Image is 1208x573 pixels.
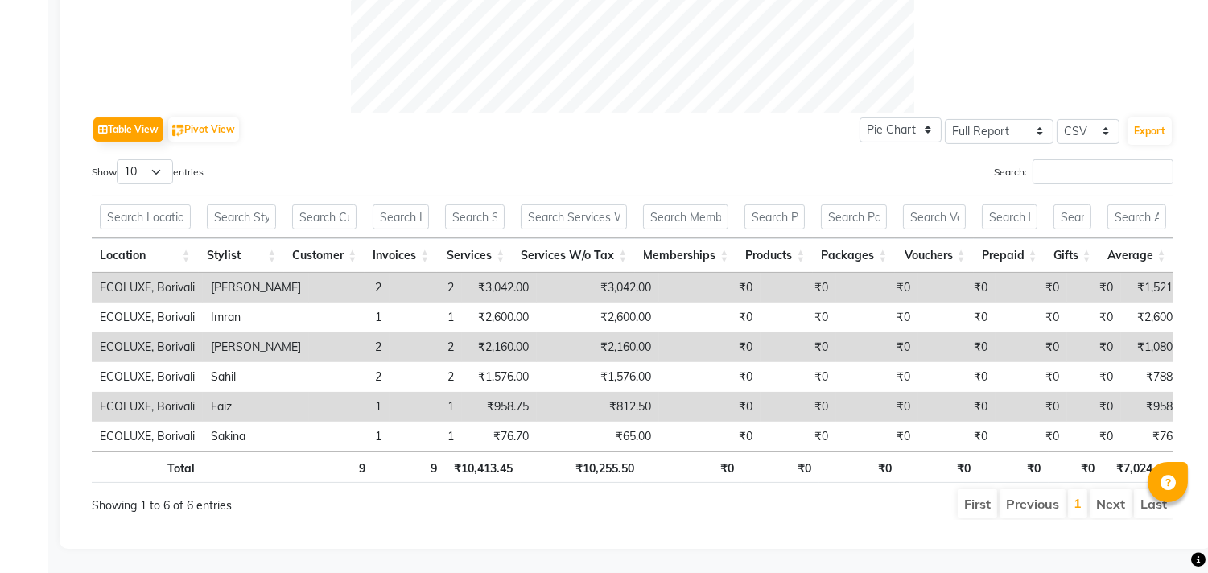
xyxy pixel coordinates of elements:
[659,392,761,422] td: ₹0
[309,303,390,332] td: 1
[974,238,1045,273] th: Prepaid: activate to sort column ascending
[172,125,184,137] img: pivot.png
[203,273,309,303] td: [PERSON_NAME]
[761,422,836,451] td: ₹0
[309,273,390,303] td: 2
[821,204,887,229] input: Search Packages
[1067,392,1121,422] td: ₹0
[918,332,996,362] td: ₹0
[996,362,1067,392] td: ₹0
[373,451,446,483] th: 9
[92,451,204,483] th: Total
[462,392,537,422] td: ₹958.75
[537,332,659,362] td: ₹2,160.00
[445,451,521,483] th: ₹10,413.45
[918,273,996,303] td: ₹0
[761,362,836,392] td: ₹0
[100,204,191,229] input: Search Location
[836,362,918,392] td: ₹0
[92,238,199,273] th: Location: activate to sort column ascending
[836,422,918,451] td: ₹0
[1045,238,1099,273] th: Gifts: activate to sort column ascending
[203,332,309,362] td: [PERSON_NAME]
[918,362,996,392] td: ₹0
[994,159,1173,184] label: Search:
[390,303,462,332] td: 1
[918,422,996,451] td: ₹0
[92,392,203,422] td: ECOLUXE, Borivali
[537,362,659,392] td: ₹1,576.00
[292,204,357,229] input: Search Customer
[659,422,761,451] td: ₹0
[521,451,641,483] th: ₹10,255.50
[462,362,537,392] td: ₹1,576.00
[635,238,736,273] th: Memberships: activate to sort column ascending
[1033,159,1173,184] input: Search:
[659,362,761,392] td: ₹0
[1103,451,1177,483] th: ₹7,024.45
[293,451,373,483] th: 9
[996,422,1067,451] td: ₹0
[836,303,918,332] td: ₹0
[761,332,836,362] td: ₹0
[1121,332,1196,362] td: ₹1,080.00
[761,273,836,303] td: ₹0
[309,422,390,451] td: 1
[445,204,505,229] input: Search Services
[309,392,390,422] td: 1
[1099,238,1174,273] th: Average: activate to sort column ascending
[895,238,973,273] th: Vouchers: activate to sort column ascending
[900,451,978,483] th: ₹0
[996,273,1067,303] td: ₹0
[1107,204,1166,229] input: Search Average
[390,273,462,303] td: 2
[659,332,761,362] td: ₹0
[736,238,813,273] th: Products: activate to sort column ascending
[462,422,537,451] td: ₹76.70
[309,332,390,362] td: 2
[537,303,659,332] td: ₹2,600.00
[537,392,659,422] td: ₹812.50
[1067,362,1121,392] td: ₹0
[1074,495,1082,511] a: 1
[744,204,805,229] input: Search Products
[1067,422,1121,451] td: ₹0
[742,451,818,483] th: ₹0
[1121,392,1196,422] td: ₹958.75
[1128,117,1172,145] button: Export
[918,392,996,422] td: ₹0
[203,392,309,422] td: Faiz
[659,303,761,332] td: ₹0
[836,332,918,362] td: ₹0
[659,273,761,303] td: ₹0
[918,303,996,332] td: ₹0
[93,117,163,142] button: Table View
[513,238,635,273] th: Services W/o Tax: activate to sort column ascending
[819,451,900,483] th: ₹0
[390,362,462,392] td: 2
[92,488,529,514] div: Showing 1 to 6 of 6 entries
[979,451,1049,483] th: ₹0
[117,159,173,184] select: Showentries
[1067,303,1121,332] td: ₹0
[1049,451,1103,483] th: ₹0
[207,204,277,229] input: Search Stylist
[365,238,437,273] th: Invoices: activate to sort column ascending
[462,303,537,332] td: ₹2,600.00
[521,204,627,229] input: Search Services W/o Tax
[92,362,203,392] td: ECOLUXE, Borivali
[996,303,1067,332] td: ₹0
[203,362,309,392] td: Sahil
[996,392,1067,422] td: ₹0
[373,204,429,229] input: Search Invoices
[1121,422,1196,451] td: ₹76.70
[903,204,965,229] input: Search Vouchers
[537,273,659,303] td: ₹3,042.00
[642,451,743,483] th: ₹0
[761,392,836,422] td: ₹0
[1053,204,1091,229] input: Search Gifts
[1121,362,1196,392] td: ₹788.00
[1067,332,1121,362] td: ₹0
[199,238,285,273] th: Stylist: activate to sort column ascending
[1121,273,1196,303] td: ₹1,521.00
